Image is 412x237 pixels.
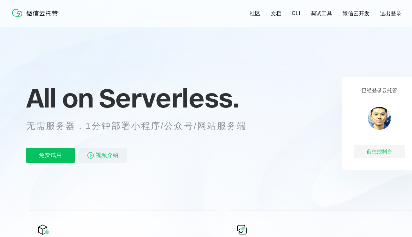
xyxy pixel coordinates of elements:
[342,10,370,17] a: 微信云开发
[354,145,405,158] div: 前往控制台
[311,10,332,17] a: 调试工具
[99,82,239,114] span: Serverless.
[96,148,119,163] span: 视频介绍
[26,82,93,114] span: All on
[380,10,401,17] a: 退出登录
[271,10,281,17] a: 文档
[11,15,62,20] a: 微信云托管
[11,6,62,19] img: 微信云托管
[292,10,300,17] a: CLI
[250,10,260,17] a: 社区
[362,87,397,94] p: 已经登录云托管
[26,148,75,163] p: 免费试用
[87,152,94,159] img: video_play.svg
[26,120,258,132] p: 无需服务器，1分钟部署小程序/公众号/网站服务端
